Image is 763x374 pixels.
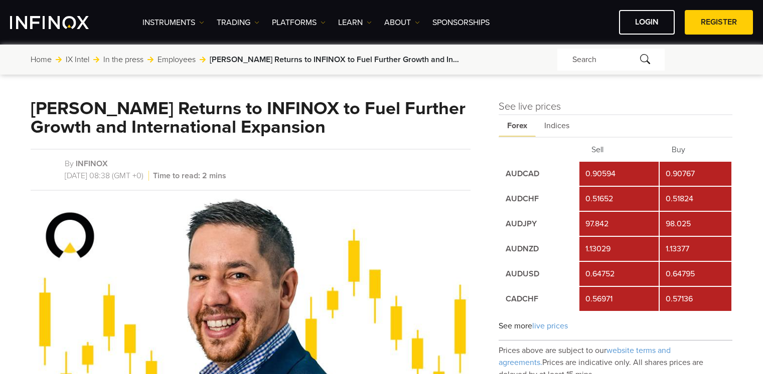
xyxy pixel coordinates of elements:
[579,237,658,261] td: 1.13029
[660,262,732,286] td: 0.64795
[499,345,671,367] span: website terms and agreements.
[660,139,732,161] th: Buy
[338,17,372,29] a: Learn
[500,162,578,186] td: AUDCAD
[532,321,568,331] span: live prices
[200,57,206,63] img: arrow-right
[619,10,675,35] a: LOGIN
[151,171,226,181] span: Time to read: 2 mins
[579,262,658,286] td: 0.64752
[660,237,732,261] td: 1.13377
[500,237,578,261] td: AUDNZD
[557,49,665,71] div: Search
[500,262,578,286] td: AUDUSD
[56,57,62,63] img: arrow-right
[536,115,578,137] span: Indices
[31,54,52,66] a: Home
[65,171,149,181] span: [DATE] 08:38 (GMT +0)
[93,57,99,63] img: arrow-right
[579,162,658,186] td: 0.90594
[500,287,578,311] td: CADCHF
[500,212,578,236] td: AUDJPY
[158,54,196,66] a: Employees
[499,115,536,137] span: Forex
[147,57,154,63] img: arrow-right
[660,162,732,186] td: 0.90767
[31,99,471,137] h1: Lee Holmes Returns to INFINOX to Fuel Further Growth and International Expansion
[500,187,578,211] td: AUDCHF
[499,99,733,114] h4: See live prices
[384,17,420,29] a: ABOUT
[65,159,74,169] span: By
[660,287,732,311] td: 0.57136
[66,54,89,66] a: IX Intel
[432,17,490,29] a: SPONSORSHIPS
[685,10,753,35] a: REGISTER
[499,312,733,340] div: See more
[579,212,658,236] td: 97.842
[103,54,143,66] a: In the press
[579,139,658,161] th: Sell
[217,17,259,29] a: TRADING
[660,187,732,211] td: 0.51824
[579,187,658,211] td: 0.51652
[10,16,112,29] a: INFINOX Logo
[272,17,326,29] a: PLATFORMS
[579,287,658,311] td: 0.56971
[210,54,461,66] span: [PERSON_NAME] Returns to INFINOX to Fuel Further Growth and International Expansion
[142,17,204,29] a: Instruments
[660,212,732,236] td: 98.025
[76,159,108,169] a: INFINOX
